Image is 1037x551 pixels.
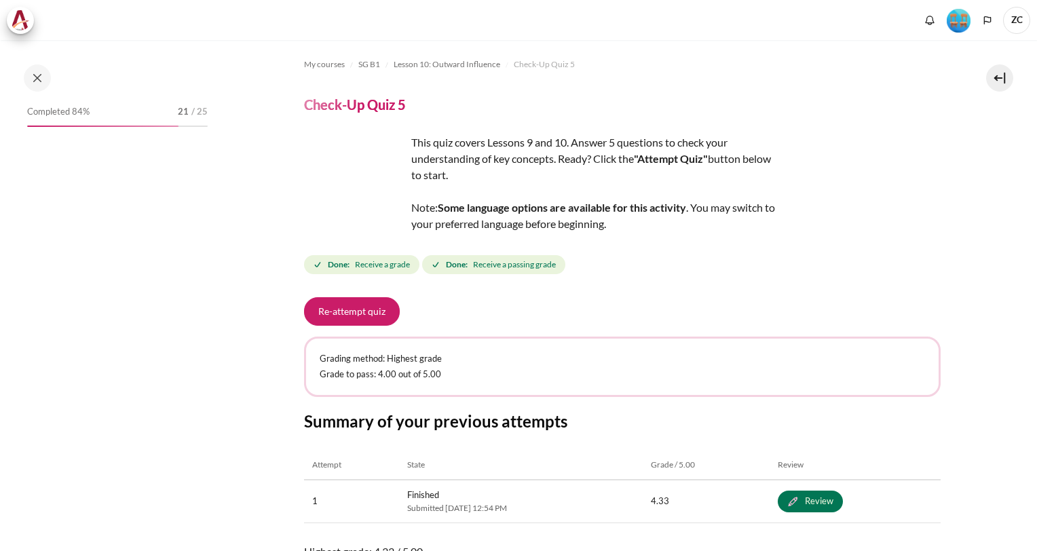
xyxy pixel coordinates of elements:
[514,58,575,71] span: Check-Up Quiz 5
[643,480,770,522] td: 4.33
[446,259,468,271] strong: Done:
[634,152,708,165] strong: "Attempt Quiz"
[304,134,779,232] div: This quiz covers Lessons 9 and 10. Answer 5 questions to check your understanding of key concepts...
[407,502,635,514] span: Submitted [DATE] 12:54 PM
[358,56,380,73] a: SG B1
[304,58,345,71] span: My courses
[394,56,500,73] a: Lesson 10: Outward Influence
[304,411,941,432] h3: Summary of your previous attempts
[304,134,406,236] img: dsf
[304,252,568,277] div: Completion requirements for Check-Up Quiz 5
[304,54,941,75] nav: Navigation bar
[977,10,998,31] button: Languages
[358,58,380,71] span: SG B1
[304,96,406,113] h4: Check-Up Quiz 5
[27,126,178,127] div: 84%
[11,10,30,31] img: Architeck
[770,451,941,480] th: Review
[178,105,189,119] span: 21
[643,451,770,480] th: Grade / 5.00
[7,7,41,34] a: Architeck Architeck
[947,9,970,33] img: Level #4
[438,201,686,214] strong: Some language options are available for this activity
[941,7,976,33] a: Level #4
[304,56,345,73] a: My courses
[473,259,556,271] span: Receive a passing grade
[304,297,400,326] button: Re-attempt quiz
[1003,7,1030,34] span: ZC
[328,259,350,271] strong: Done:
[399,451,643,480] th: State
[320,352,925,366] p: Grading method: Highest grade
[191,105,208,119] span: / 25
[778,491,843,512] a: Review
[920,10,940,31] div: Show notification window with no new notifications
[355,259,410,271] span: Receive a grade
[394,58,500,71] span: Lesson 10: Outward Influence
[947,7,970,33] div: Level #4
[320,368,925,381] p: Grade to pass: 4.00 out of 5.00
[514,56,575,73] a: Check-Up Quiz 5
[27,105,90,119] span: Completed 84%
[1003,7,1030,34] a: User menu
[399,480,643,522] td: Finished
[304,480,400,522] td: 1
[304,451,400,480] th: Attempt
